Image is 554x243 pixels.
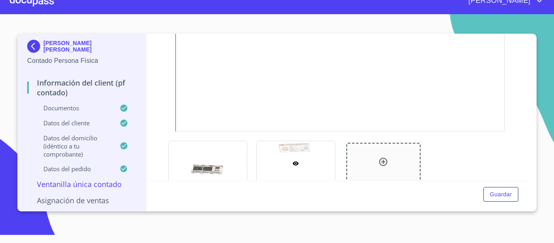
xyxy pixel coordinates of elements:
[27,165,120,173] p: Datos del pedido
[27,104,120,112] p: Documentos
[43,40,136,53] p: [PERSON_NAME] [PERSON_NAME]
[27,134,120,158] p: Datos del domicilio (idéntico a tu comprobante)
[169,141,247,185] img: Identificación Oficial
[27,40,136,56] div: [PERSON_NAME] [PERSON_NAME]
[27,179,136,189] p: Ventanilla única contado
[27,40,43,53] img: Docupass spot blue
[27,78,136,97] p: Información del Client (PF contado)
[27,196,136,205] p: Asignación de Ventas
[27,119,120,127] p: Datos del cliente
[483,187,518,202] button: Guardar
[490,189,512,200] span: Guardar
[27,56,136,66] p: Contado Persona Física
